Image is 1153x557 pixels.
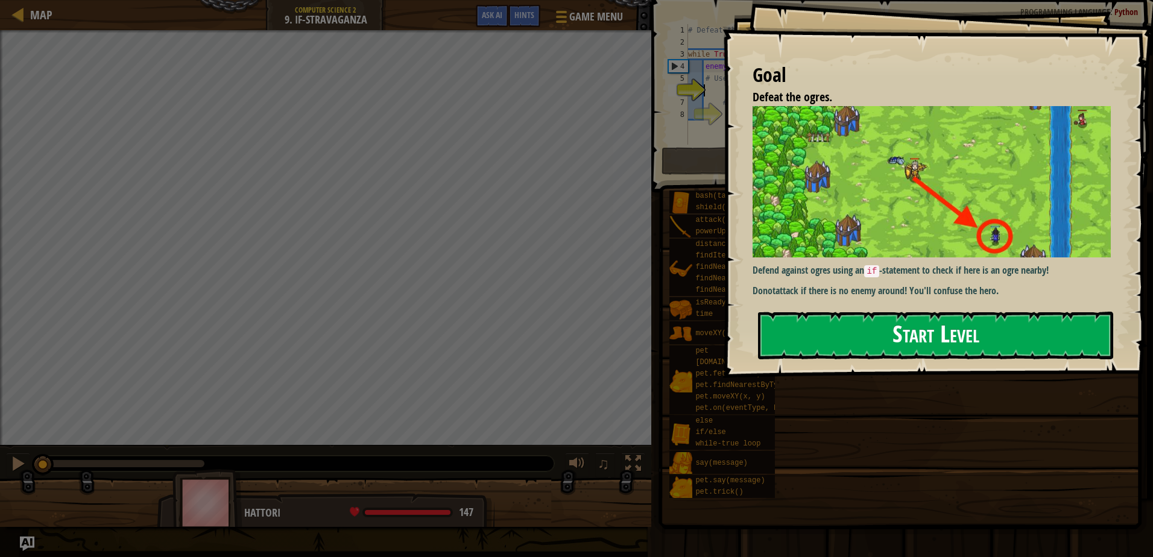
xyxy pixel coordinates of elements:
[695,251,743,260] span: findItems()
[595,453,616,477] button: ♫
[668,48,688,60] div: 3
[695,286,769,294] span: findNearestItem()
[244,505,482,521] div: Hattori
[565,453,589,477] button: Adjust volume
[695,428,725,436] span: if/else
[864,265,879,277] code: if
[569,9,623,25] span: Game Menu
[763,284,776,297] strong: not
[753,284,1120,298] p: Do attack if there is no enemy around! You'll confuse the hero.
[758,312,1113,359] button: Start Level
[459,505,473,520] span: 147
[669,370,692,392] img: portrait.png
[695,203,730,212] span: shield()
[514,9,534,20] span: Hints
[753,61,1111,89] div: Goal
[20,537,34,551] button: Ask AI
[695,298,760,307] span: isReady(action)
[24,7,52,23] a: Map
[482,9,502,20] span: Ask AI
[669,298,692,321] img: portrait.png
[695,404,808,412] span: pet.on(eventType, handler)
[695,192,747,200] span: bash(target)
[668,24,688,36] div: 1
[669,192,692,215] img: portrait.png
[172,469,242,536] img: thang_avatar_frame.png
[6,453,30,477] button: Ctrl + P: Pause
[350,507,473,518] div: health: 147 / 147
[695,240,774,248] span: distanceTo(target)
[476,5,508,27] button: Ask AI
[669,60,688,72] div: 4
[30,7,52,23] span: Map
[753,263,1120,278] p: Defend against ogres using an -statement to check if here is an ogre nearby!
[695,439,760,448] span: while-true loop
[695,417,713,425] span: else
[695,329,747,338] span: moveXY(x, y)
[753,106,1120,257] img: Ifs
[668,109,688,121] div: 8
[669,452,692,475] img: portrait.png
[738,89,1108,106] li: Defeat the ogres.
[668,96,688,109] div: 7
[669,423,692,445] img: portrait.png
[695,227,734,236] span: powerUp()
[546,5,630,33] button: Game Menu
[695,310,713,318] span: time
[695,381,812,389] span: pet.findNearestByType(type)
[753,89,832,105] span: Defeat the ogres.
[695,358,782,367] span: [DOMAIN_NAME](enemy)
[668,36,688,48] div: 2
[668,84,688,96] div: 6
[662,147,892,175] button: Run ⇧↵
[669,257,692,280] img: portrait.png
[695,476,765,485] span: pet.say(message)
[669,323,692,345] img: portrait.png
[695,392,765,401] span: pet.moveXY(x, y)
[598,455,610,473] span: ♫
[695,370,760,378] span: pet.fetch(item)
[695,274,774,283] span: findNearestEnemy()
[695,347,709,355] span: pet
[695,488,743,496] span: pet.trick()
[695,459,747,467] span: say(message)
[669,476,692,499] img: portrait.png
[669,216,692,239] img: portrait.png
[695,216,756,224] span: attack(target)
[695,263,774,271] span: findNearest(units)
[668,72,688,84] div: 5
[621,453,645,477] button: Toggle fullscreen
